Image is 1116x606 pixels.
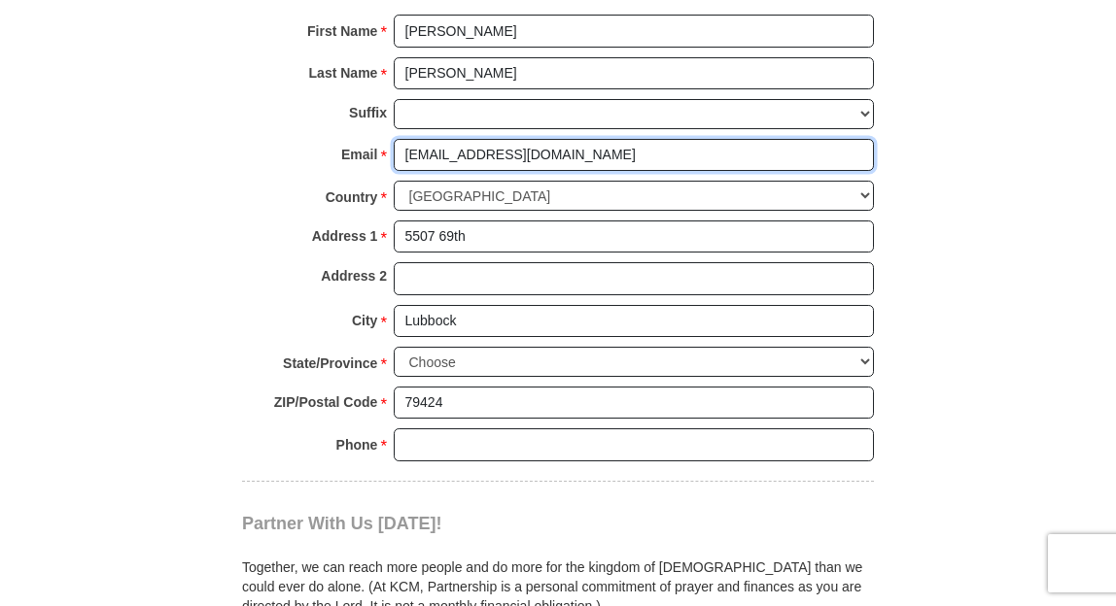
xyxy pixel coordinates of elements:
[336,431,378,458] strong: Phone
[274,388,378,416] strong: ZIP/Postal Code
[283,350,377,377] strong: State/Province
[242,514,442,533] span: Partner With Us [DATE]!
[349,99,387,126] strong: Suffix
[321,262,387,289] strong: Address 2
[352,307,377,334] strong: City
[309,59,378,86] strong: Last Name
[326,184,378,211] strong: Country
[307,17,377,45] strong: First Name
[312,222,378,250] strong: Address 1
[341,141,377,168] strong: Email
